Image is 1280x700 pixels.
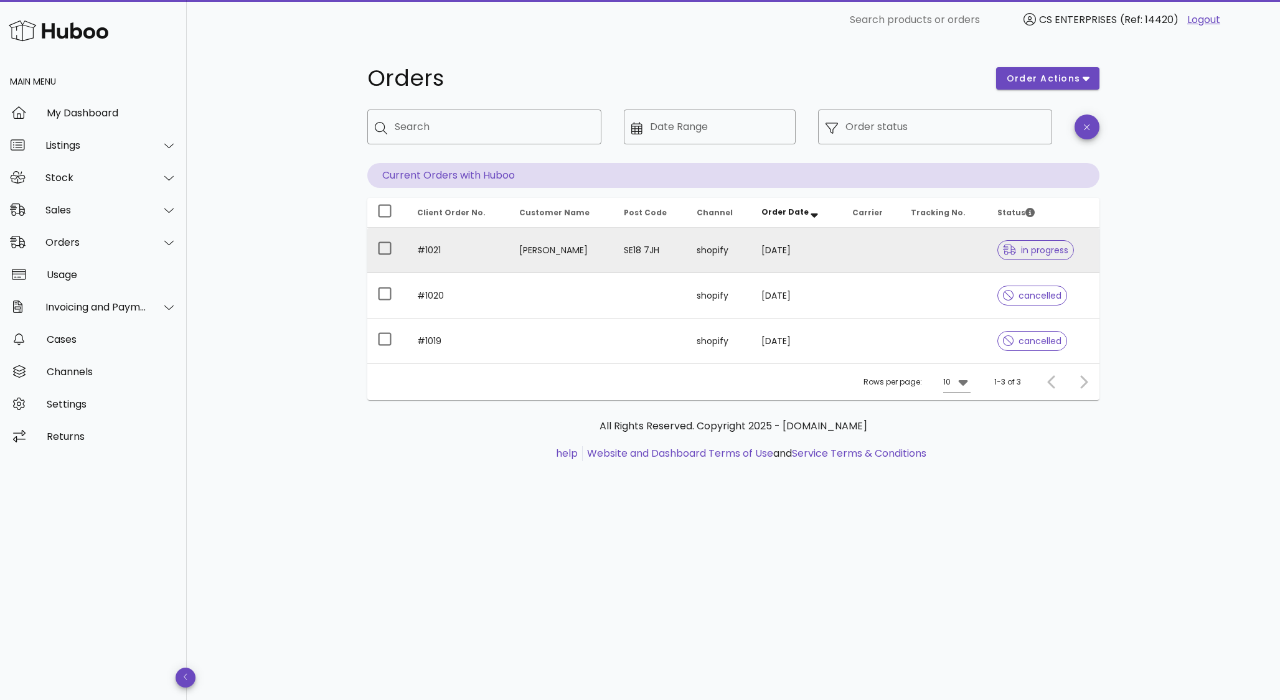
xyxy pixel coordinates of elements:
[996,67,1099,90] button: order actions
[367,163,1099,188] p: Current Orders with Huboo
[47,366,177,378] div: Channels
[1003,246,1069,254] span: in progress
[687,273,751,319] td: shopify
[751,273,842,319] td: [DATE]
[614,228,687,273] td: SE18 7JH
[407,228,509,273] td: #1021
[697,207,733,218] span: Channel
[45,139,147,151] div: Listings
[1039,12,1117,27] span: CS ENTERPRISES
[47,431,177,442] div: Returns
[901,198,987,228] th: Tracking No.
[519,207,590,218] span: Customer Name
[1003,291,1062,300] span: cancelled
[407,198,509,228] th: Client Order No.
[45,172,147,184] div: Stock
[417,207,486,218] span: Client Order No.
[587,446,773,460] a: Website and Dashboard Terms of Use
[911,207,966,218] span: Tracking No.
[943,372,971,392] div: 10Rows per page:
[9,17,108,44] img: Huboo Logo
[624,207,667,218] span: Post Code
[407,273,509,319] td: #1020
[864,364,971,400] div: Rows per page:
[1120,12,1179,27] span: (Ref: 14420)
[367,67,981,90] h1: Orders
[792,446,926,460] a: Service Terms & Conditions
[761,207,809,217] span: Order Date
[751,319,842,363] td: [DATE]
[943,376,951,388] div: 10
[842,198,901,228] th: Carrier
[47,107,177,119] div: My Dashboard
[377,419,1089,434] p: All Rights Reserved. Copyright 2025 - [DOMAIN_NAME]
[45,204,147,216] div: Sales
[687,319,751,363] td: shopify
[45,301,147,313] div: Invoicing and Payments
[1187,12,1220,27] a: Logout
[47,398,177,410] div: Settings
[852,207,883,218] span: Carrier
[45,236,147,248] div: Orders
[997,207,1035,218] span: Status
[509,228,614,273] td: [PERSON_NAME]
[1003,337,1062,345] span: cancelled
[556,446,578,460] a: help
[614,198,687,228] th: Post Code
[987,198,1099,228] th: Status
[47,269,177,281] div: Usage
[751,228,842,273] td: [DATE]
[687,198,751,228] th: Channel
[994,376,1021,388] div: 1-3 of 3
[1006,72,1081,85] span: order actions
[687,228,751,273] td: shopify
[751,198,842,228] th: Order Date: Sorted descending. Activate to remove sorting.
[47,334,177,345] div: Cases
[509,198,614,228] th: Customer Name
[583,446,926,461] li: and
[407,319,509,363] td: #1019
